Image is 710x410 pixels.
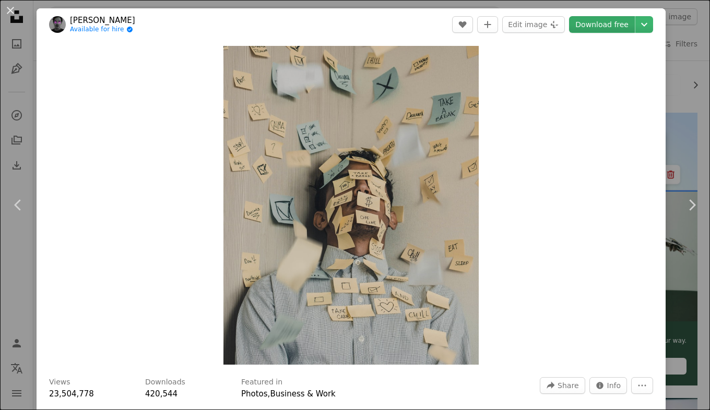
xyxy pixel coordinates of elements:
span: 420,544 [145,389,177,399]
button: More Actions [631,377,653,394]
h3: Views [49,377,70,388]
img: Go to Luis Villasmil's profile [49,16,66,33]
button: Stats about this image [589,377,628,394]
span: Info [607,378,621,393]
img: people sitting on chair with brown wooden table [223,46,479,365]
h3: Downloads [145,377,185,388]
span: Share [558,378,578,393]
a: Photos [241,389,268,399]
a: Available for hire [70,26,135,34]
button: Add to Collection [477,16,498,33]
span: , [268,389,270,399]
a: Download free [569,16,635,33]
button: Like [452,16,473,33]
button: Choose download size [635,16,653,33]
button: Zoom in on this image [223,46,479,365]
button: Share this image [540,377,585,394]
button: Edit image [502,16,565,33]
a: [PERSON_NAME] [70,15,135,26]
a: Business & Work [270,389,335,399]
span: 23,504,778 [49,389,94,399]
h3: Featured in [241,377,282,388]
a: Next [673,155,710,255]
